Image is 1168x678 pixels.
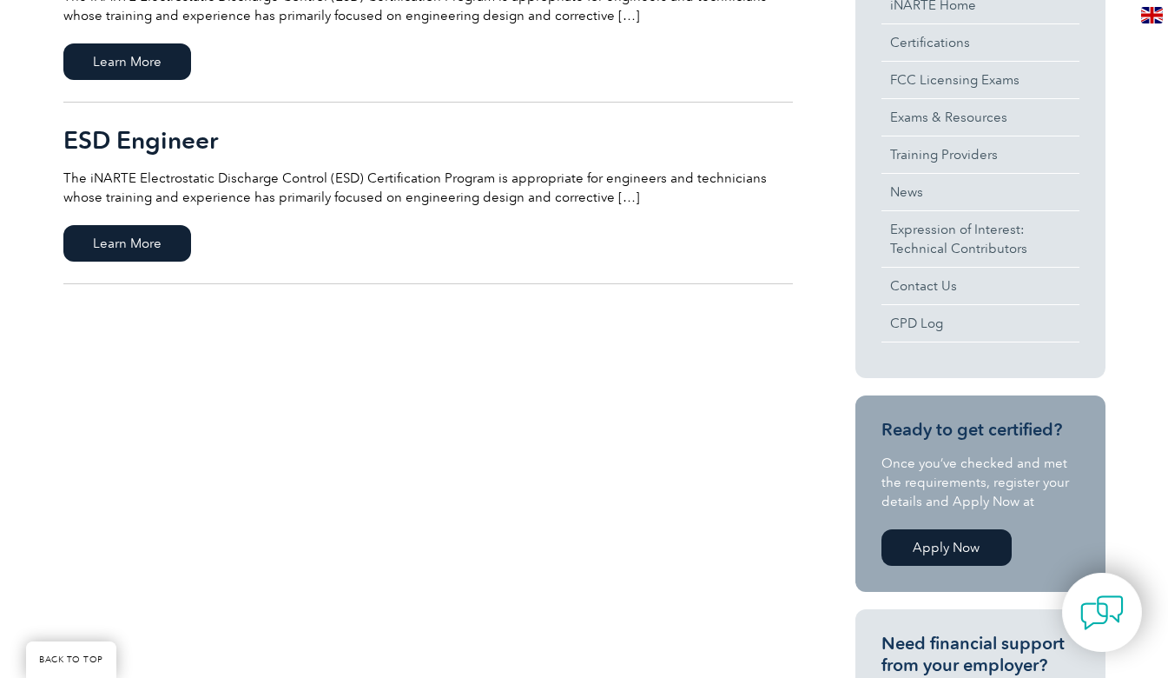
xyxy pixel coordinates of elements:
img: contact-chat.png [1080,591,1124,635]
img: en [1141,7,1163,23]
a: CPD Log [881,305,1079,342]
p: Once you’ve checked and met the requirements, register your details and Apply Now at [881,454,1079,511]
a: Certifications [881,24,1079,61]
a: News [881,174,1079,210]
a: Apply Now [881,529,1012,566]
a: BACK TO TOP [26,641,116,678]
h3: Ready to get certified? [881,419,1079,441]
p: The iNARTE Electrostatic Discharge Control (ESD) Certification Program is appropriate for enginee... [63,169,793,207]
h2: ESD Engineer [63,126,793,154]
h3: Need financial support from your employer? [881,633,1079,676]
a: Contact Us [881,268,1079,304]
a: Expression of Interest:Technical Contributors [881,211,1079,267]
a: Exams & Resources [881,99,1079,136]
span: Learn More [63,43,191,80]
a: ESD Engineer The iNARTE Electrostatic Discharge Control (ESD) Certification Program is appropriat... [63,103,793,284]
a: FCC Licensing Exams [881,62,1079,98]
span: Learn More [63,225,191,262]
a: Training Providers [881,136,1079,173]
